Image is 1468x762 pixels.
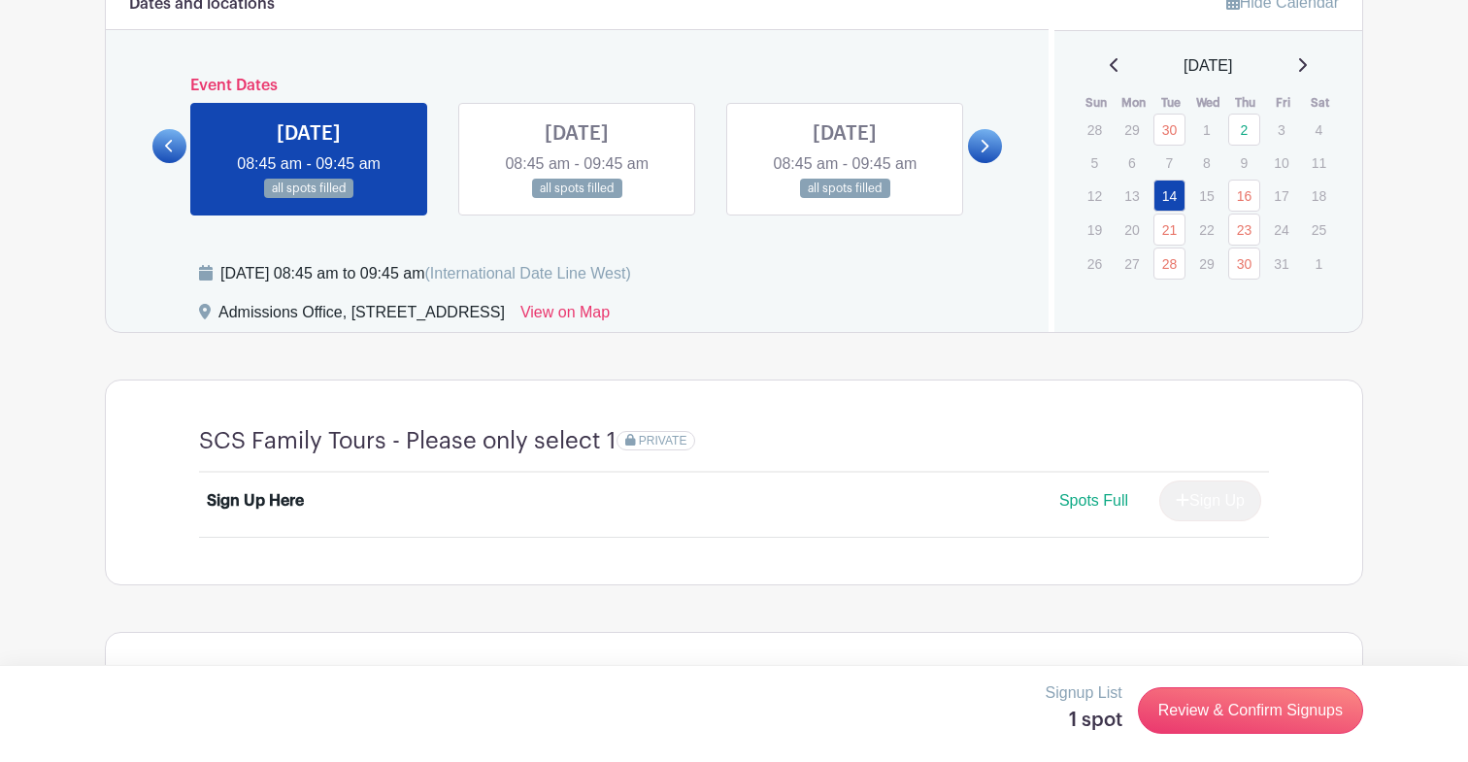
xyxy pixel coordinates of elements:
p: 26 [1079,248,1111,279]
p: 6 [1116,148,1148,178]
p: 22 [1190,215,1222,245]
p: 17 [1265,181,1297,211]
p: 4 [1303,115,1335,145]
p: 13 [1116,181,1148,211]
th: Wed [1189,93,1227,113]
a: 21 [1153,214,1185,246]
th: Sun [1078,93,1116,113]
a: 28 [1153,248,1185,280]
h6: Event Dates [186,77,968,95]
p: 29 [1190,248,1222,279]
p: 19 [1079,215,1111,245]
span: PRIVATE [639,434,687,447]
p: 18 [1303,181,1335,211]
a: View on Map [520,301,610,332]
p: 12 [1079,181,1111,211]
p: Signup List [1046,681,1122,705]
a: Review & Confirm Signups [1138,687,1363,734]
h5: 1 spot [1046,709,1122,732]
p: 20 [1116,215,1148,245]
p: 9 [1228,148,1260,178]
a: 14 [1153,180,1185,212]
h4: SCS Family Tours - Please only select 1 [199,427,617,455]
p: 7 [1153,148,1185,178]
th: Thu [1227,93,1265,113]
a: 16 [1228,180,1260,212]
a: 30 [1153,114,1185,146]
div: Sign Up Here [207,489,304,513]
p: 1 [1190,115,1222,145]
span: Spots Full [1059,492,1128,509]
p: 25 [1303,215,1335,245]
span: (International Date Line West) [424,265,630,282]
p: 28 [1079,115,1111,145]
p: 3 [1265,115,1297,145]
span: [DATE] [1184,54,1232,78]
p: 15 [1190,181,1222,211]
p: 5 [1079,148,1111,178]
p: 10 [1265,148,1297,178]
p: 8 [1190,148,1222,178]
a: 2 [1228,114,1260,146]
a: 30 [1228,248,1260,280]
a: 23 [1228,214,1260,246]
p: 31 [1265,248,1297,279]
th: Mon [1115,93,1152,113]
p: 1 [1303,248,1335,279]
th: Tue [1152,93,1190,113]
div: Admissions Office, [STREET_ADDRESS] [218,301,505,332]
th: Sat [1302,93,1340,113]
p: 29 [1116,115,1148,145]
th: Fri [1264,93,1302,113]
p: 27 [1116,248,1148,279]
p: 11 [1303,148,1335,178]
div: [DATE] 08:45 am to 09:45 am [220,262,631,285]
p: 24 [1265,215,1297,245]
